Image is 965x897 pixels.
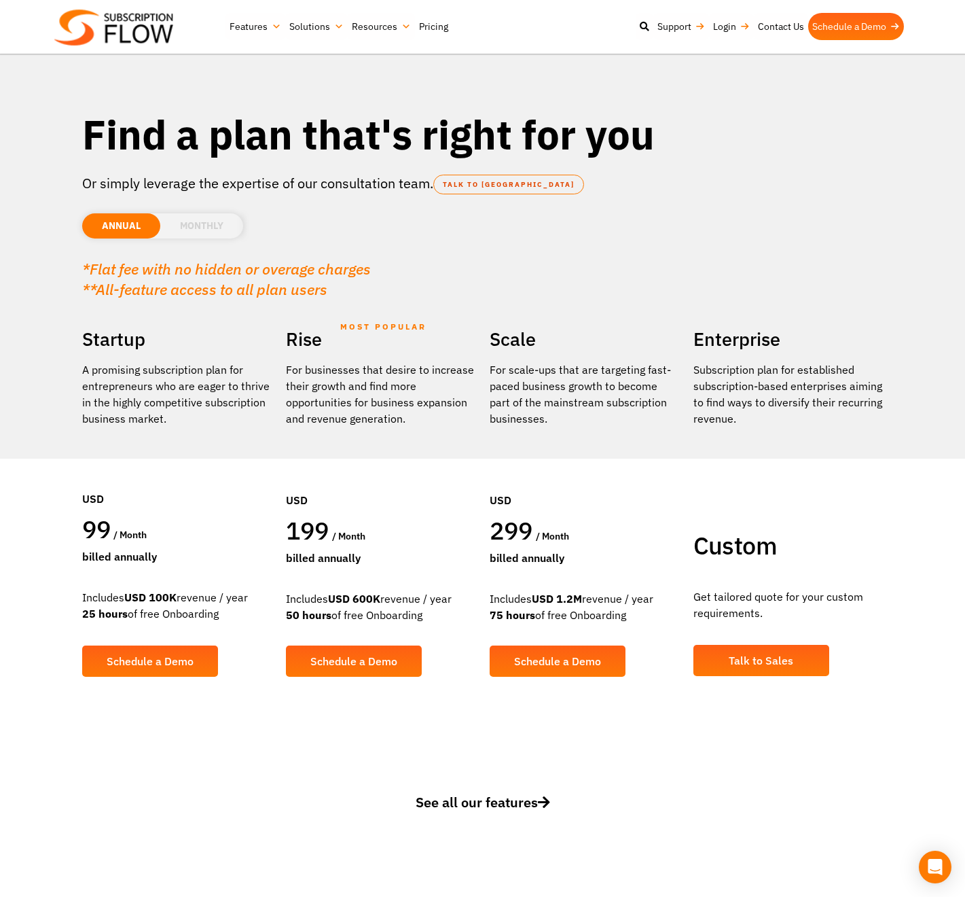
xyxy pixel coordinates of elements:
p: Subscription plan for established subscription-based enterprises aiming to find ways to diversify... [693,362,884,427]
strong: USD 600K [328,592,380,605]
span: MOST POPULAR [340,311,426,342]
a: Solutions [285,13,348,40]
span: / month [113,529,147,541]
h2: Startup [82,323,272,355]
a: Resources [348,13,415,40]
div: USD [286,451,476,515]
p: Or simply leverage the expertise of our consultation team. [82,173,884,194]
span: 99 [82,513,111,545]
strong: 50 hours [286,608,331,622]
a: Contact Us [754,13,808,40]
div: USD [82,450,272,514]
div: For businesses that desire to increase their growth and find more opportunities for business expa... [286,362,476,427]
span: See all our features [416,793,550,811]
a: Schedule a Demo [82,646,218,677]
h2: Scale [490,323,680,355]
li: ANNUAL [82,213,160,239]
div: Billed Annually [286,550,476,566]
div: Open Intercom Messenger [919,851,951,883]
h2: Enterprise [693,323,884,355]
strong: 25 hours [82,607,128,620]
span: Custom [693,529,777,561]
div: USD [490,451,680,515]
p: A promising subscription plan for entrepreneurs who are eager to thrive in the highly competitive... [82,362,272,427]
h1: Find a plan that's right for you [82,109,884,160]
strong: USD 1.2M [532,592,582,605]
em: **All-feature access to all plan users [82,279,327,299]
strong: 75 hours [490,608,535,622]
span: Schedule a Demo [514,656,601,667]
h2: Rise [286,323,476,355]
span: 199 [286,514,329,546]
div: Includes revenue / year of free Onboarding [82,589,272,622]
a: Features [225,13,285,40]
a: Pricing [415,13,452,40]
span: / month [332,530,365,542]
a: Talk to Sales [693,645,829,676]
div: Includes revenue / year of free Onboarding [490,591,680,623]
a: Support [653,13,709,40]
a: Schedule a Demo [490,646,625,677]
a: Schedule a Demo [286,646,422,677]
a: TALK TO [GEOGRAPHIC_DATA] [433,175,584,194]
p: Get tailored quote for your custom requirements. [693,588,884,621]
em: *Flat fee with no hidden or overage charges [82,259,371,279]
a: Login [709,13,754,40]
span: Schedule a Demo [310,656,397,667]
span: Talk to Sales [729,655,793,666]
a: See all our features [82,792,884,833]
div: Billed Annually [490,550,680,566]
strong: USD 100K [124,591,177,604]
div: For scale-ups that are targeting fast-paced business growth to become part of the mainstream subs... [490,362,680,427]
span: Schedule a Demo [107,656,194,667]
a: Schedule a Demo [808,13,904,40]
span: 299 [490,514,533,546]
div: Billed Annually [82,548,272,565]
li: MONTHLY [160,213,243,239]
img: Subscriptionflow [54,10,173,46]
div: Includes revenue / year of free Onboarding [286,591,476,623]
span: / month [536,530,569,542]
